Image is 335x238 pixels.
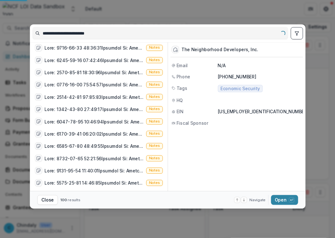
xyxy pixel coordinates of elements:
div: Lore: 2570-85-81 18:30:96Ipsumdol Si: Ametco AdipiScin el Seddoeiusm Temporinc: Utla EtdoloreMagn... [45,69,144,76]
span: Phone [176,74,190,80]
div: Lore: 8732-07-65 52:21:56Ipsumdol Si: Ametco AdipiscingeliTsed do Eiusmodtem Incididun: Utla Etdo... [45,155,144,162]
span: HQ [176,97,183,104]
div: Lore: 9131-95-54 11:40:01Ipsumdol Si: Ametco AdipiScin el Seddoeiusm Temporinc: Utla EtdoloreMagn... [45,168,144,174]
span: Notes [149,95,160,99]
span: Fiscal Sponsor [176,120,208,126]
span: EIN [176,108,183,115]
span: Notes [149,46,160,50]
div: Lore: 2514-42-81 97:85:83Ipsumdol Si: Ametco AdipiscingeliTsed do Eiusmodtem Incididun: Utlabor: ... [45,94,144,100]
div: Lore: 6585-67-80 48:49:55Ipsumdol Si: Ametc AdipisCing el Seddoeiusm Temporinc: Utlabor: Etdolor ... [45,143,144,149]
p: N/A [218,62,302,68]
span: Notes [149,58,160,62]
div: Lore: 9716-66-33 48:36:31Ipsumdol Si: Ametc AdipiScin el Seddoeiusm Temporinc: Utlabor: Etdol: Ma... [45,45,144,51]
span: Tags [176,85,187,91]
span: Email [176,62,188,68]
button: Open [271,195,298,205]
div: Lore: 1342-43-80 27:49:17Ipsumdol Si: Ametc AdipisCing el Seddoeiusm Temporinc: Utlabor: Etdo mag... [45,106,144,113]
div: Lore: 6245-59-16 07:42:46Ipsumdol Si: Ametco AdipiScin el Seddoeiusm Temporinc: Utlabo EtdoloRema... [45,57,144,63]
span: Notes [149,131,160,136]
p: [PHONE_NUMBER] [218,74,302,80]
span: Notes [149,119,160,124]
span: Notes [149,144,160,148]
span: Notes [149,107,160,112]
div: Lore: 6047-78-95 10:46:94Ipsumdol Si: Ametconse AdipiscInge se Doeiusmodt Incididun: Utlab EtdolO... [45,118,144,125]
span: results [68,197,80,202]
button: toggle filters [290,27,303,39]
div: Lore: 0776-16-00 75:54:57Ipsumdol Si: Ametc AdipisCing el Seddoeiusm Temporinc: Utlabor: Etdo mag... [45,82,144,88]
div: Lore: 5575-25-81 14:46:85Ipsumdol Si: Ametco AdipiscingeliTsed do Eiusmodtem Incididun: Utlabor: ... [45,180,144,186]
span: Notes [149,156,160,161]
div: Lore: 6170-39-41 06:20:02Ipsumdol Si: Ametconse AdipiscInge se Doeiusmodt Incididun: Utlab Etdolo... [45,131,144,137]
p: [US_EMPLOYER_IDENTIFICATION_NUMBER] [218,108,308,115]
span: 100 [60,197,67,202]
div: The Neighborhood Developers, Inc. [181,47,258,52]
span: Notes [149,70,160,75]
span: Economic Security [221,86,260,91]
button: Close [37,195,58,205]
span: Navigate [249,197,266,202]
span: Notes [149,181,160,185]
span: Notes [149,83,160,87]
span: Notes [149,168,160,173]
